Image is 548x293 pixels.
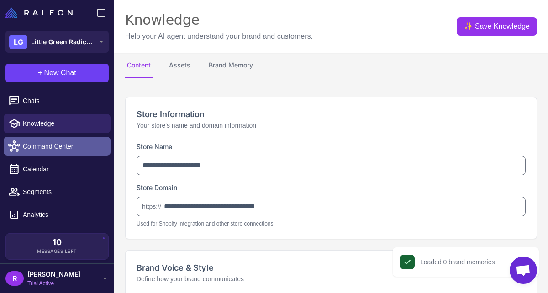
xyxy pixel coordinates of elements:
span: Trial Active [27,279,80,288]
a: Segments [4,182,111,201]
span: Command Center [23,141,103,151]
span: Knowledge [23,118,103,129]
p: Your store's name and domain information [137,120,526,130]
button: ✨Save Knowledge [457,17,537,36]
span: Messages Left [37,248,77,255]
span: Integrations [23,232,103,242]
div: R [5,271,24,286]
span: Segments [23,187,103,197]
div: LG [9,35,27,49]
span: Analytics [23,210,103,220]
span: Calendar [23,164,103,174]
span: New Chat [44,67,76,78]
div: Knowledge [125,11,313,29]
span: Chats [23,96,103,106]
button: LGLittle Green Radicals [5,31,109,53]
span: 10 [53,238,62,247]
button: Content [125,53,153,78]
label: Store Name [137,143,172,150]
button: +New Chat [5,64,109,82]
a: Open chat [510,257,537,284]
a: Integrations [4,228,111,247]
a: Knowledge [4,114,111,133]
h2: Brand Voice & Style [137,262,526,274]
a: Calendar [4,159,111,179]
h2: Store Information [137,108,526,120]
img: Raleon Logo [5,7,73,18]
label: Store Domain [137,184,177,191]
span: + [38,67,42,78]
button: Close [520,255,534,269]
a: Command Center [4,137,111,156]
a: Chats [4,91,111,110]
p: Help your AI agent understand your brand and customers. [125,31,313,42]
span: ✨ [464,21,471,28]
span: [PERSON_NAME] [27,269,80,279]
p: Define how your brand communicates [137,274,526,284]
span: Little Green Radicals [31,37,95,47]
button: Assets [167,53,192,78]
a: Analytics [4,205,111,224]
p: Used for Shopify integration and other store connections [137,220,526,228]
div: Loaded 0 brand memories [420,257,495,267]
button: Brand Memory [207,53,255,78]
